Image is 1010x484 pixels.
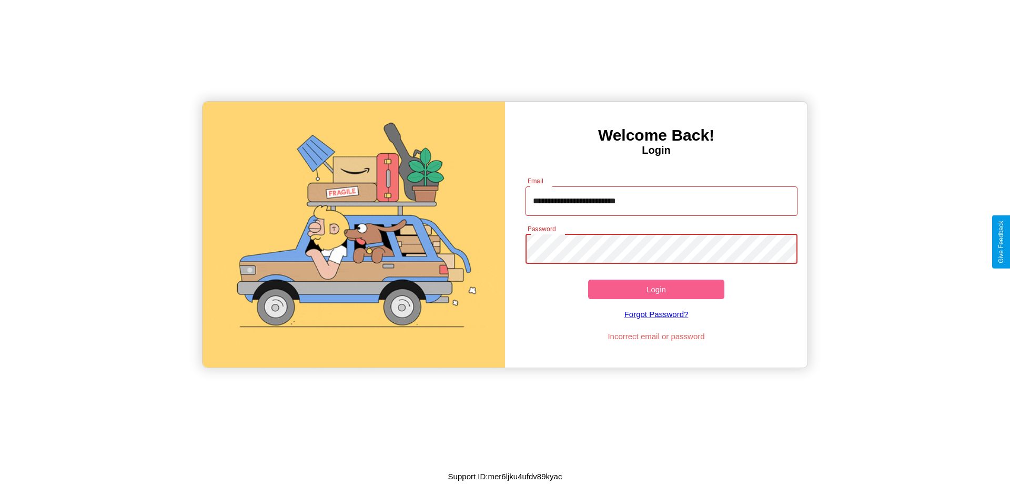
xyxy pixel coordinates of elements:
label: Email [528,176,544,185]
img: gif [203,102,505,368]
h3: Welcome Back! [505,126,807,144]
a: Forgot Password? [520,299,793,329]
div: Give Feedback [997,221,1005,263]
h4: Login [505,144,807,156]
button: Login [588,280,724,299]
p: Incorrect email or password [520,329,793,343]
label: Password [528,224,555,233]
p: Support ID: mer6ljku4ufdv89kyac [448,469,562,483]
